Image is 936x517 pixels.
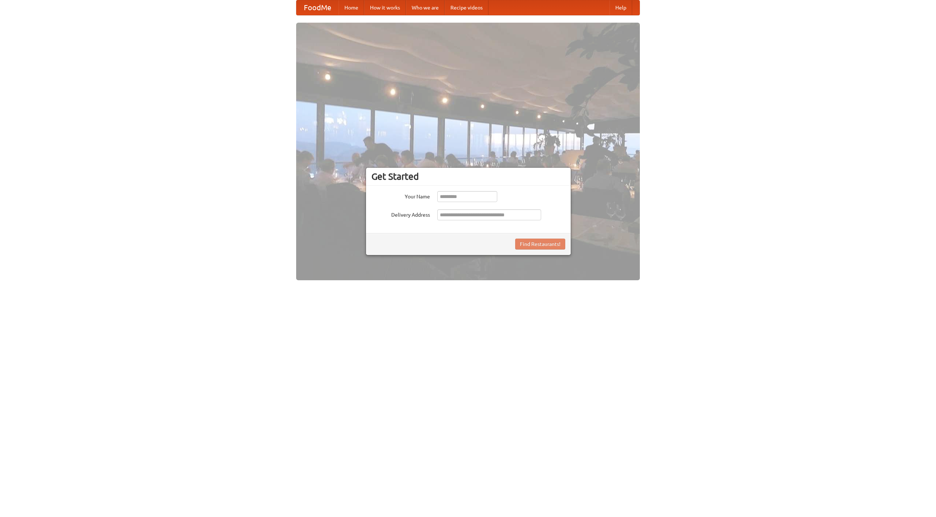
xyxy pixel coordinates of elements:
button: Find Restaurants! [515,239,565,250]
label: Your Name [371,191,430,200]
h3: Get Started [371,171,565,182]
a: Home [339,0,364,15]
a: FoodMe [297,0,339,15]
label: Delivery Address [371,209,430,218]
a: Recipe videos [445,0,488,15]
a: How it works [364,0,406,15]
a: Who we are [406,0,445,15]
a: Help [609,0,632,15]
